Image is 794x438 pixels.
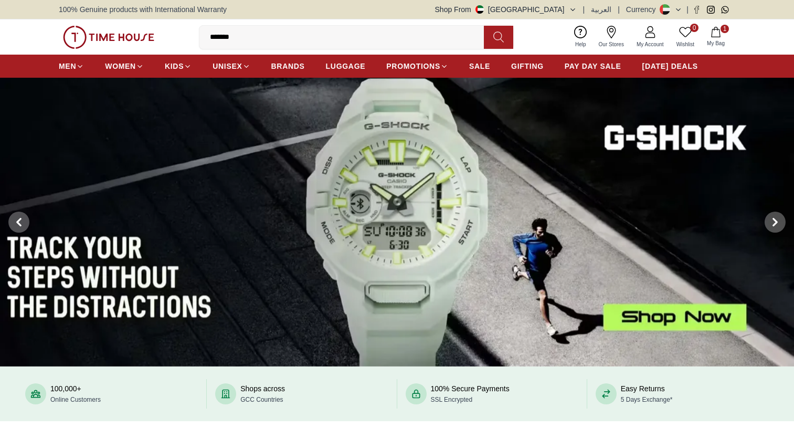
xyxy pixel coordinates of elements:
[469,57,490,76] a: SALE
[672,40,698,48] span: Wishlist
[642,57,698,76] a: [DATE] DEALS
[271,61,305,71] span: BRANDS
[690,24,698,32] span: 0
[511,57,544,76] a: GIFTING
[435,4,577,15] button: Shop From[GEOGRAPHIC_DATA]
[721,25,729,33] span: 1
[240,396,283,403] span: GCC Countries
[626,4,660,15] div: Currency
[595,40,628,48] span: Our Stores
[63,26,154,49] img: ...
[165,57,192,76] a: KIDS
[105,61,136,71] span: WOMEN
[642,61,698,71] span: [DATE] DEALS
[326,57,366,76] a: LUGGAGE
[386,57,448,76] a: PROMOTIONS
[386,61,440,71] span: PROMOTIONS
[59,57,84,76] a: MEN
[50,383,101,404] div: 100,000+
[50,396,101,403] span: Online Customers
[592,24,630,50] a: Our Stores
[670,24,701,50] a: 0Wishlist
[213,61,242,71] span: UNISEX
[686,4,689,15] span: |
[707,6,715,14] a: Instagram
[431,396,473,403] span: SSL Encrypted
[165,61,184,71] span: KIDS
[59,61,76,71] span: MEN
[326,61,366,71] span: LUGGAGE
[693,6,701,14] a: Facebook
[621,396,673,403] span: 5 Days Exchange*
[583,4,585,15] span: |
[431,383,510,404] div: 100% Secure Payments
[701,25,731,49] button: 1My Bag
[569,24,592,50] a: Help
[475,5,484,14] img: United Arab Emirates
[469,61,490,71] span: SALE
[632,40,668,48] span: My Account
[271,57,305,76] a: BRANDS
[565,61,621,71] span: PAY DAY SALE
[721,6,729,14] a: Whatsapp
[703,39,729,47] span: My Bag
[565,57,621,76] a: PAY DAY SALE
[571,40,590,48] span: Help
[621,383,673,404] div: Easy Returns
[213,57,250,76] a: UNISEX
[59,4,227,15] span: 100% Genuine products with International Warranty
[591,4,611,15] button: العربية
[240,383,285,404] div: Shops across
[618,4,620,15] span: |
[105,57,144,76] a: WOMEN
[511,61,544,71] span: GIFTING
